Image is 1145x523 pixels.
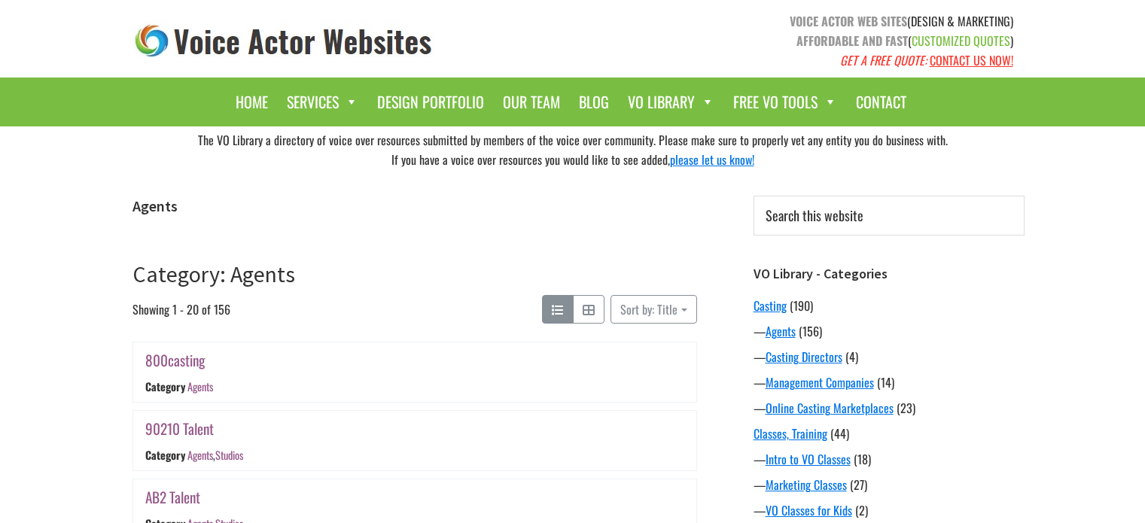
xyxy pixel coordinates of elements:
[754,322,1025,340] div: —
[766,399,894,417] a: Online Casting Marketplaces
[754,348,1025,366] div: —
[848,85,914,119] a: Contact
[850,476,867,494] span: (27)
[611,295,696,324] button: Sort by: Title
[799,322,822,340] span: (156)
[766,501,852,519] a: VO Classes for Kids
[930,51,1013,69] a: CONTACT US NOW!
[145,418,214,439] a: 90210 Talent
[766,373,874,391] a: Management Companies
[912,32,1010,50] span: CUSTOMIZED QUOTES
[187,447,242,463] div: ,
[620,85,722,119] a: VO Library
[121,126,1025,173] div: The VO Library a directory of voice over resources submitted by members of the voice over communi...
[754,424,827,442] a: Classes, Training
[132,21,435,61] img: voice_actor_websites_logo
[754,196,1025,236] input: Search this website
[726,85,845,119] a: Free VO Tools
[754,266,1025,282] h3: VO Library - Categories
[790,296,813,315] span: (190)
[145,349,205,371] a: 800casting
[855,501,868,519] span: (2)
[571,85,617,119] a: Blog
[766,322,796,340] a: Agents
[766,476,847,494] a: Marketing Classes
[215,447,242,463] a: Studios
[790,12,907,30] strong: VOICE ACTOR WEB SITES
[754,501,1025,519] div: —
[754,399,1025,417] div: —
[854,450,871,468] span: (18)
[145,486,200,508] a: AB2 Talent
[370,85,492,119] a: Design Portfolio
[187,379,212,395] a: Agents
[754,296,787,315] a: Casting
[877,373,894,391] span: (14)
[132,197,697,215] h1: Agents
[584,11,1013,70] p: (DESIGN & MARKETING) ( )
[845,348,858,366] span: (4)
[279,85,366,119] a: Services
[132,260,295,288] a: Category: Agents
[754,450,1025,468] div: —
[766,450,851,468] a: Intro to VO Classes
[897,399,915,417] span: (23)
[145,447,185,463] div: Category
[766,348,842,366] a: Casting Directors
[754,476,1025,494] div: —
[495,85,568,119] a: Our Team
[228,85,276,119] a: Home
[145,379,185,395] div: Category
[840,51,927,69] em: GET A FREE QUOTE:
[796,32,908,50] strong: AFFORDABLE AND FAST
[830,424,849,442] span: (44)
[754,373,1025,391] div: —
[670,151,754,169] a: please let us know!
[132,295,230,324] span: Showing 1 - 20 of 156
[187,447,212,463] a: Agents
